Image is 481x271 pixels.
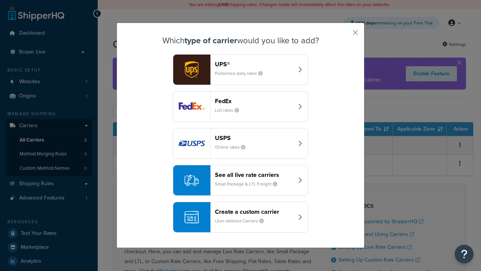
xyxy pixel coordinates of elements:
button: ups logoUPS®Published daily rates [173,54,308,85]
img: icon-carrier-liverate-becf4550.svg [185,173,199,187]
img: fedEx logo [173,91,210,122]
button: See all live rate carriersSmall Package & LTL Freight [173,165,308,196]
header: Create a custom carrier [215,208,293,215]
header: USPS [215,134,293,142]
header: See all live rate carriers [215,171,293,178]
header: FedEx [215,97,293,105]
small: Online rates [215,144,251,151]
small: Published daily rates [215,70,269,77]
strong: type of carrier [185,34,237,47]
small: Small Package & LTL Freight [215,181,283,187]
h3: Which would you like to add? [136,36,345,45]
button: usps logoUSPSOnline rates [173,128,308,159]
button: Create a custom carrierUser-defined Carriers [173,202,308,233]
img: ups logo [173,55,210,85]
img: icon-carrier-custom-c93b8a24.svg [185,210,199,224]
header: UPS® [215,61,293,68]
button: Open Resource Center [455,245,473,263]
small: List rates [215,107,245,114]
small: User-defined Carriers [215,218,270,224]
button: fedEx logoFedExList rates [173,91,308,122]
img: usps logo [173,128,210,158]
